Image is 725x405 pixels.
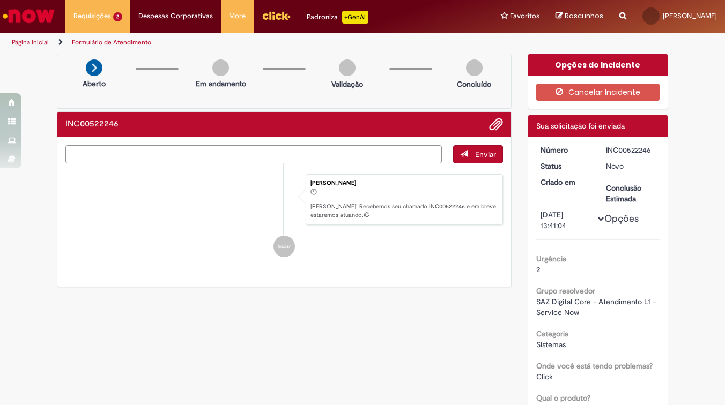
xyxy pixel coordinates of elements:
a: Página inicial [12,38,49,47]
div: INC00522246 [606,145,656,155]
a: Formulário de Atendimento [72,38,151,47]
span: More [229,11,246,21]
p: +GenAi [342,11,368,24]
img: click_logo_yellow_360x200.png [262,7,291,24]
p: Validação [331,79,363,89]
b: Grupo resolvedor [536,286,595,296]
div: Novo [606,161,656,171]
img: ServiceNow [1,5,56,27]
dt: Status [532,161,598,171]
span: Enviar [475,149,496,159]
img: img-circle-grey.png [212,59,229,76]
div: [DATE] 13:41:04 [541,209,590,231]
span: 2 [536,265,540,274]
button: Adicionar anexos [489,117,503,131]
span: Click [536,372,553,381]
a: Rascunhos [556,11,603,21]
span: Sua solicitação foi enviada [536,121,625,131]
h2: INC00522246 Histórico de tíquete [65,119,119,129]
span: Favoritos [510,11,539,21]
dt: Número [532,145,598,155]
span: Sistemas [536,340,566,349]
b: Urgência [536,254,566,264]
ul: Histórico de tíquete [65,163,503,268]
span: Requisições [73,11,111,21]
b: Qual o produto? [536,393,590,403]
img: img-circle-grey.png [339,59,356,76]
p: [PERSON_NAME]! Recebemos seu chamado INC00522246 e em breve estaremos atuando. [310,202,497,219]
span: [PERSON_NAME] [663,11,717,20]
div: Padroniza [307,11,368,24]
img: arrow-next.png [86,59,102,76]
li: Ingrid Monalisa De Lima Bicudo [65,174,503,226]
b: Onde você está tendo problemas? [536,361,653,371]
ul: Trilhas de página [8,33,475,52]
b: Categoria [536,329,568,339]
p: Em andamento [196,78,246,89]
span: Despesas Corporativas [138,11,213,21]
span: SAZ Digital Core - Atendimento L1 - Service Now [536,297,658,317]
div: Opções do Incidente [528,54,668,76]
span: 2 [113,12,122,21]
button: Enviar [453,145,503,163]
button: Cancelar Incidente [536,84,660,101]
div: [PERSON_NAME] [310,180,497,186]
img: img-circle-grey.png [466,59,483,76]
span: Rascunhos [565,11,603,21]
dt: Conclusão Estimada [598,183,664,204]
p: Aberto [83,78,106,89]
dt: Criado em [532,177,598,187]
p: Concluído [457,79,491,89]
